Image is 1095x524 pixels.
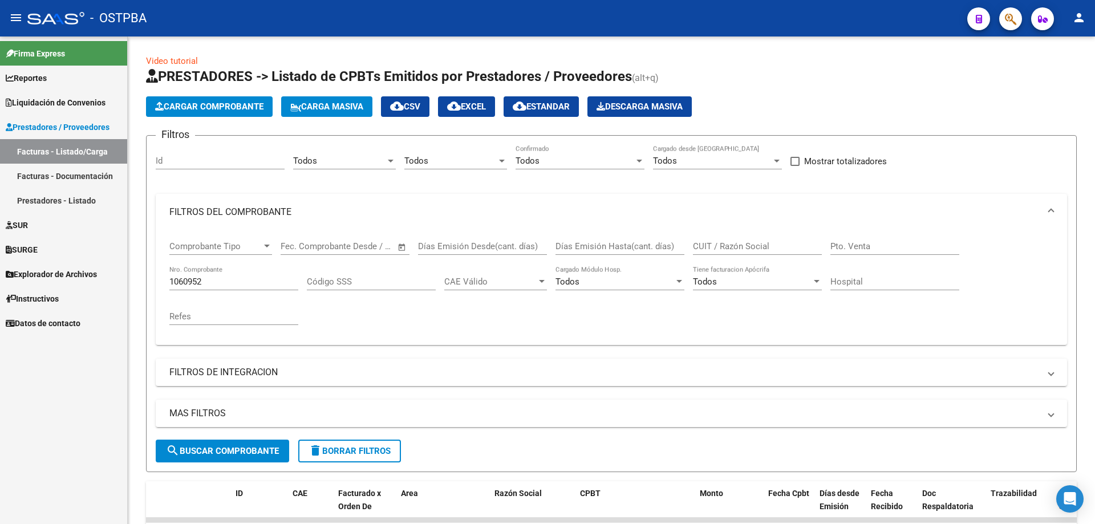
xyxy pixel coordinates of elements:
[309,446,391,456] span: Borrar Filtros
[494,489,542,498] span: Razón Social
[6,317,80,330] span: Datos de contacto
[169,206,1040,218] mat-panel-title: FILTROS DEL COMPROBANTE
[90,6,147,31] span: - OSTPBA
[693,277,717,287] span: Todos
[6,121,109,133] span: Prestadores / Proveedores
[447,99,461,113] mat-icon: cloud_download
[146,96,273,117] button: Cargar Comprobante
[871,489,903,511] span: Fecha Recibido
[597,101,683,112] span: Descarga Masiva
[513,99,526,113] mat-icon: cloud_download
[1072,11,1086,25] mat-icon: person
[9,11,23,25] mat-icon: menu
[156,127,195,143] h3: Filtros
[555,277,579,287] span: Todos
[146,68,632,84] span: PRESTADORES -> Listado de CPBTs Emitidos por Prestadores / Proveedores
[6,72,47,84] span: Reportes
[922,489,974,511] span: Doc Respaldatoria
[504,96,579,117] button: Estandar
[390,99,404,113] mat-icon: cloud_download
[293,489,307,498] span: CAE
[404,156,428,166] span: Todos
[820,489,859,511] span: Días desde Emisión
[156,400,1067,427] mat-expansion-panel-header: MAS FILTROS
[166,446,279,456] span: Buscar Comprobante
[6,243,38,256] span: SURGE
[513,101,570,112] span: Estandar
[156,359,1067,386] mat-expansion-panel-header: FILTROS DE INTEGRACION
[587,96,692,117] button: Descarga Masiva
[587,96,692,117] app-download-masive: Descarga masiva de comprobantes (adjuntos)
[6,96,106,109] span: Liquidación de Convenios
[293,156,317,166] span: Todos
[401,489,418,498] span: Area
[166,444,180,457] mat-icon: search
[156,230,1067,345] div: FILTROS DEL COMPROBANTE
[804,155,887,168] span: Mostrar totalizadores
[381,96,429,117] button: CSV
[700,489,723,498] span: Monto
[169,366,1040,379] mat-panel-title: FILTROS DE INTEGRACION
[169,407,1040,420] mat-panel-title: MAS FILTROS
[156,194,1067,230] mat-expansion-panel-header: FILTROS DEL COMPROBANTE
[338,489,381,511] span: Facturado x Orden De
[236,489,243,498] span: ID
[169,241,262,251] span: Comprobante Tipo
[653,156,677,166] span: Todos
[6,219,28,231] span: SUR
[155,101,263,112] span: Cargar Comprobante
[281,241,318,251] input: Start date
[768,489,809,498] span: Fecha Cpbt
[6,268,97,281] span: Explorador de Archivos
[396,241,409,254] button: Open calendar
[328,241,383,251] input: End date
[390,101,420,112] span: CSV
[6,47,65,60] span: Firma Express
[447,101,486,112] span: EXCEL
[444,277,537,287] span: CAE Válido
[632,72,659,83] span: (alt+q)
[580,489,601,498] span: CPBT
[438,96,495,117] button: EXCEL
[156,440,289,462] button: Buscar Comprobante
[1056,485,1084,513] div: Open Intercom Messenger
[281,96,372,117] button: Carga Masiva
[146,56,198,66] a: Video tutorial
[516,156,540,166] span: Todos
[290,101,363,112] span: Carga Masiva
[6,293,59,305] span: Instructivos
[298,440,401,462] button: Borrar Filtros
[991,489,1037,498] span: Trazabilidad
[309,444,322,457] mat-icon: delete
